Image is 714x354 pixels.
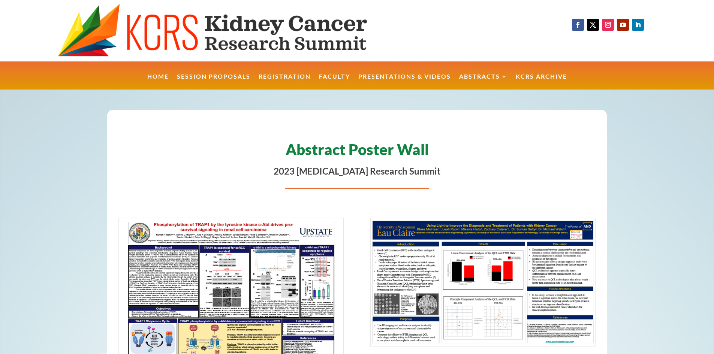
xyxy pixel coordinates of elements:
[587,19,599,31] a: Follow on X
[118,138,596,164] h1: Abstract Poster Wall
[617,19,629,31] a: Follow on Youtube
[177,74,250,90] a: Session Proposals
[371,218,596,346] img: 35 Michael Walsh
[58,4,405,58] img: KCRS generic logo wide
[259,74,311,90] a: Registration
[459,74,507,90] a: Abstracts
[358,74,451,90] a: Presentations & Videos
[147,74,169,90] a: Home
[602,19,614,31] a: Follow on Instagram
[632,19,644,31] a: Follow on LinkedIn
[572,19,584,31] a: Follow on Facebook
[118,164,596,178] p: 2023 [MEDICAL_DATA] Research Summit
[319,74,350,90] a: Faculty
[516,74,567,90] a: KCRS Archive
